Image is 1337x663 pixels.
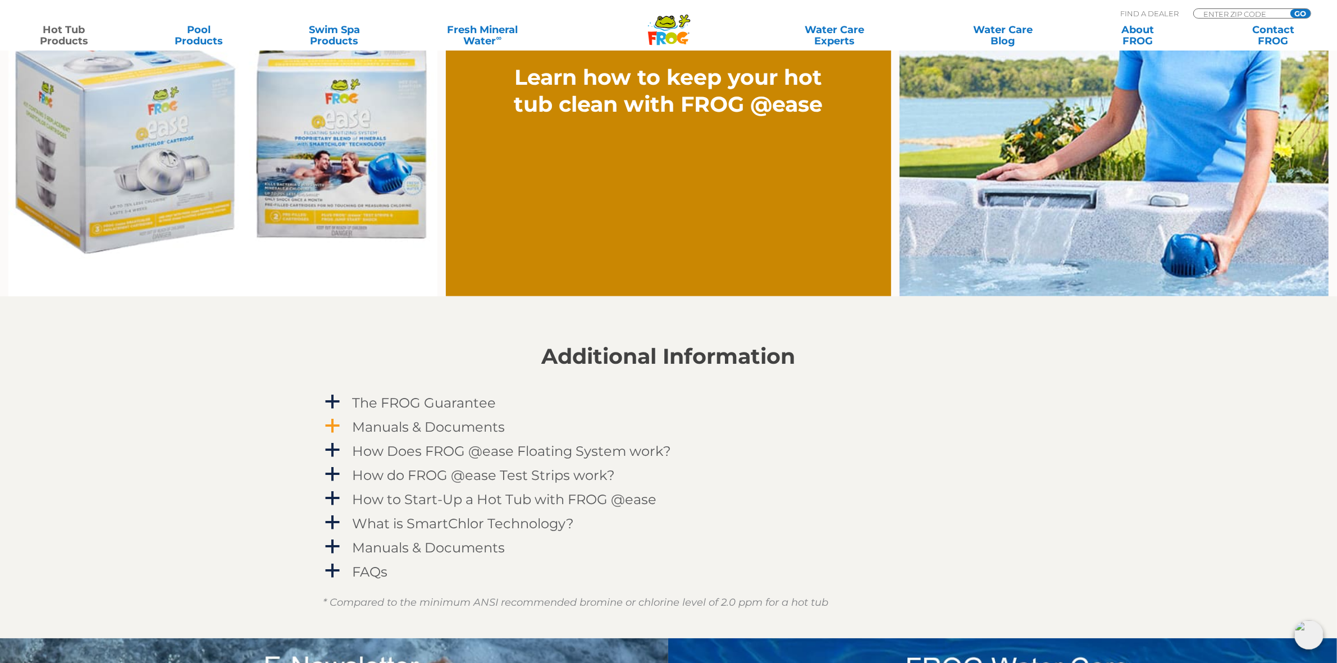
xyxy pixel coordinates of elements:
[1294,620,1324,650] img: openIcon
[323,465,1014,486] a: a How do FROG @ease Test Strips work?
[353,492,657,507] h4: How to Start-Up a Hot Tub with FROG @ease
[1290,9,1311,18] input: GO
[282,24,387,47] a: Swim SpaProducts
[325,538,341,555] span: a
[11,24,116,47] a: Hot TubProducts
[147,24,252,47] a: PoolProducts
[1221,24,1326,47] a: ContactFROG
[496,33,502,42] sup: ∞
[353,516,574,531] h4: What is SmartChlor Technology?
[353,443,672,459] h4: How Does FROG @ease Floating System work?
[323,596,829,609] em: * Compared to the minimum ANSI recommended bromine or chlorine level of 2.0 ppm for a hot tub
[749,24,920,47] a: Water CareExperts
[323,392,1014,413] a: a The FROG Guarantee
[353,395,496,410] h4: The FROG Guarantee
[1202,9,1278,19] input: Zip Code Form
[353,419,505,435] h4: Manuals & Documents
[950,24,1055,47] a: Water CareBlog
[325,418,341,435] span: a
[325,442,341,459] span: a
[323,537,1014,558] a: a Manuals & Documents
[353,468,615,483] h4: How do FROG @ease Test Strips work?
[325,514,341,531] span: a
[325,563,341,579] span: a
[513,64,825,118] h2: Learn how to keep your hot tub clean with FROG @ease
[323,441,1014,461] a: a How Does FROG @ease Floating System work?
[1085,24,1190,47] a: AboutFROG
[325,466,341,483] span: a
[417,24,548,47] a: Fresh MineralWater∞
[323,561,1014,582] a: a FAQs
[323,417,1014,437] a: a Manuals & Documents
[353,540,505,555] h4: Manuals & Documents
[323,344,1014,369] h2: Additional Information
[323,489,1014,510] a: a How to Start-Up a Hot Tub with FROG @ease
[353,564,388,579] h4: FAQs
[325,394,341,410] span: a
[323,513,1014,534] a: a What is SmartChlor Technology?
[1120,8,1179,19] p: Find A Dealer
[325,490,341,507] span: a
